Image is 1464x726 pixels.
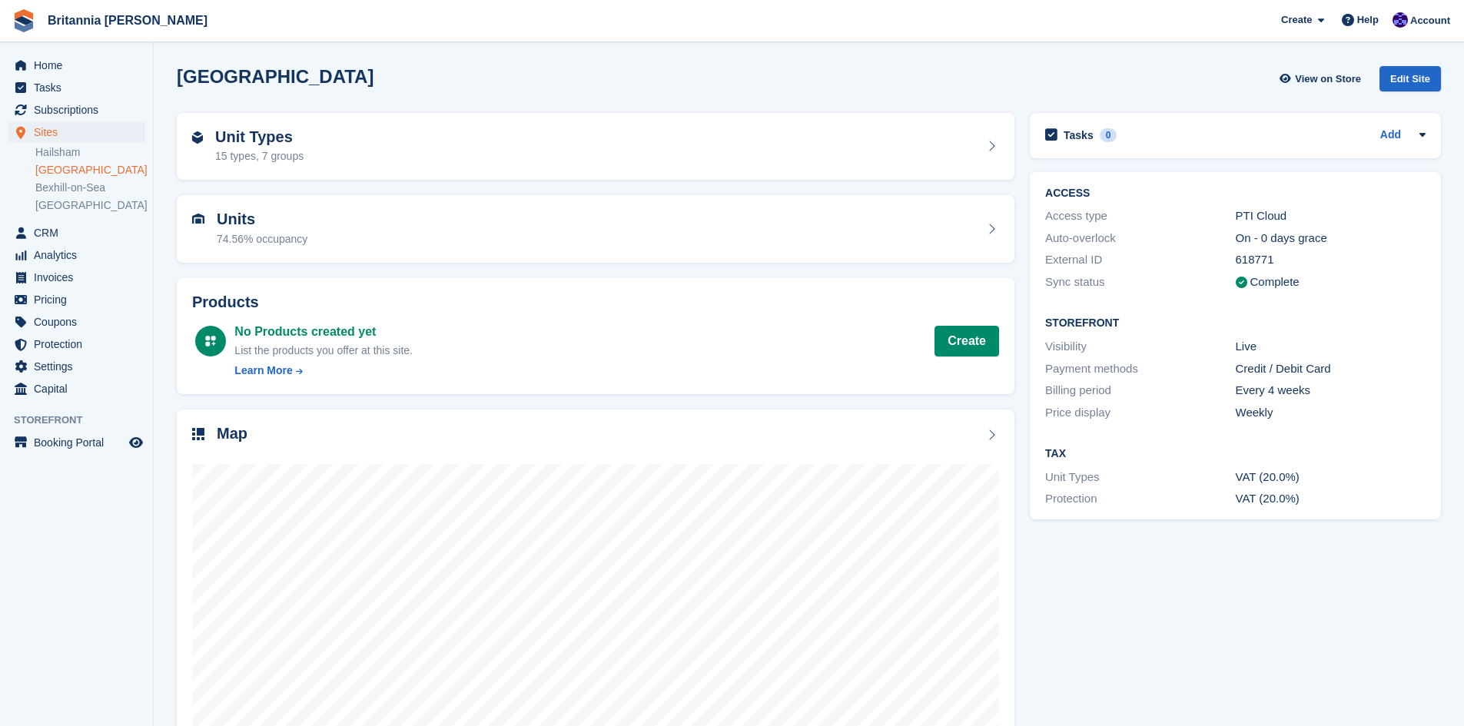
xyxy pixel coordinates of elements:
span: Sites [34,121,126,143]
span: Protection [34,333,126,355]
h2: ACCESS [1045,187,1426,200]
div: PTI Cloud [1236,207,1426,225]
h2: Storefront [1045,317,1426,330]
a: Edit Site [1379,66,1441,98]
h2: Units [217,211,307,228]
h2: Tasks [1064,128,1094,142]
h2: [GEOGRAPHIC_DATA] [177,66,373,87]
a: menu [8,99,145,121]
div: Unit Types [1045,469,1235,486]
span: Pricing [34,289,126,310]
a: View on Store [1277,66,1367,91]
div: Edit Site [1379,66,1441,91]
div: VAT (20.0%) [1236,490,1426,508]
img: custom-product-icn-white-7c27a13f52cf5f2f504a55ee73a895a1f82ff5669d69490e13668eaf7ade3bb5.svg [204,335,217,347]
div: Payment methods [1045,360,1235,378]
span: Capital [34,378,126,399]
a: menu [8,55,145,76]
div: 74.56% occupancy [217,231,307,247]
a: Bexhill-on-Sea [35,181,145,195]
span: Booking Portal [34,432,126,453]
span: Account [1410,13,1450,28]
span: Invoices [34,267,126,288]
a: Britannia [PERSON_NAME] [41,8,214,33]
div: On - 0 days grace [1236,230,1426,247]
span: Help [1357,12,1379,28]
a: [GEOGRAPHIC_DATA] [35,163,145,177]
h2: Map [217,425,247,443]
span: Create [1281,12,1312,28]
div: Visibility [1045,338,1235,356]
a: [GEOGRAPHIC_DATA] [35,198,145,213]
span: Storefront [14,413,153,428]
h2: Products [192,293,999,311]
a: menu [8,333,145,355]
div: Access type [1045,207,1235,225]
a: menu [8,356,145,377]
a: menu [8,121,145,143]
a: menu [8,267,145,288]
div: 0 [1100,128,1117,142]
a: menu [8,244,145,266]
span: List the products you offer at this site. [234,344,413,356]
h2: Tax [1045,448,1426,460]
div: Credit / Debit Card [1236,360,1426,378]
div: Every 4 weeks [1236,382,1426,399]
div: Protection [1045,490,1235,508]
a: Preview store [127,433,145,452]
a: menu [8,289,145,310]
div: 15 types, 7 groups [215,148,304,164]
span: Home [34,55,126,76]
a: Unit Types 15 types, 7 groups [177,113,1014,181]
a: Add [1380,127,1401,144]
div: Billing period [1045,382,1235,399]
a: menu [8,77,145,98]
h2: Unit Types [215,128,304,146]
img: unit-icn-7be61d7bf1b0ce9d3e12c5938cc71ed9869f7b940bace4675aadf7bd6d80202e.svg [192,214,204,224]
span: Tasks [34,77,126,98]
a: menu [8,378,145,399]
a: menu [8,311,145,333]
img: Tina Tyson [1393,12,1408,28]
a: Learn More [234,363,413,379]
span: Settings [34,356,126,377]
a: menu [8,432,145,453]
img: map-icn-33ee37083ee616e46c38cad1a60f524a97daa1e2b2c8c0bc3eb3415660979fc1.svg [192,428,204,440]
a: Hailsham [35,145,145,160]
div: Complete [1250,273,1300,291]
span: Analytics [34,244,126,266]
div: Sync status [1045,273,1235,291]
div: Auto-overlock [1045,230,1235,247]
div: Price display [1045,404,1235,422]
span: CRM [34,222,126,244]
span: Coupons [34,311,126,333]
img: unit-type-icn-2b2737a686de81e16bb02015468b77c625bbabd49415b5ef34ead5e3b44a266d.svg [192,131,203,144]
div: VAT (20.0%) [1236,469,1426,486]
span: View on Store [1295,71,1361,87]
div: Learn More [234,363,292,379]
a: menu [8,222,145,244]
img: stora-icon-8386f47178a22dfd0bd8f6a31ec36ba5ce8667c1dd55bd0f319d3a0aa187defe.svg [12,9,35,32]
div: No Products created yet [234,323,413,341]
div: 618771 [1236,251,1426,269]
a: Create [935,326,999,356]
div: External ID [1045,251,1235,269]
div: Weekly [1236,404,1426,422]
span: Subscriptions [34,99,126,121]
div: Live [1236,338,1426,356]
a: Units 74.56% occupancy [177,195,1014,263]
